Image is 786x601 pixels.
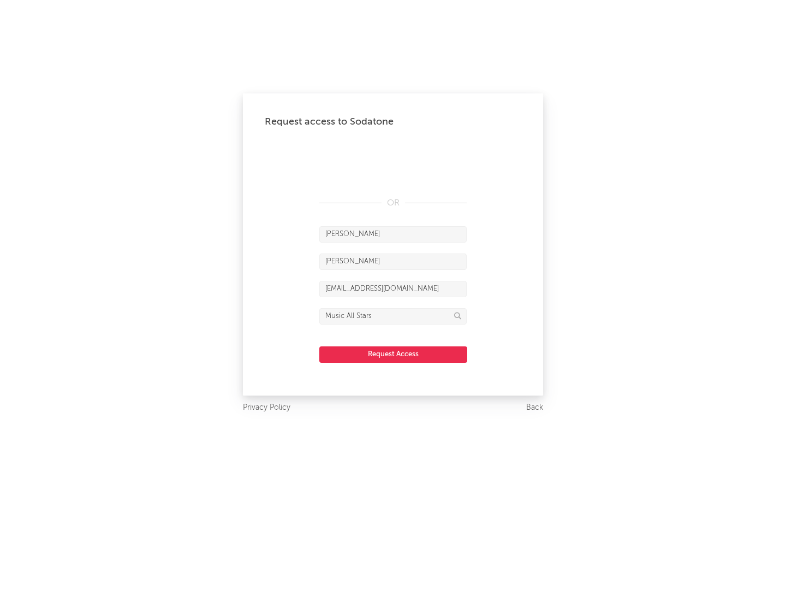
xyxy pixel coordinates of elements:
a: Privacy Policy [243,401,290,415]
div: Request access to Sodatone [265,115,521,128]
input: Last Name [319,254,467,270]
a: Back [526,401,543,415]
div: OR [319,197,467,210]
input: First Name [319,226,467,243]
input: Email [319,281,467,297]
input: Division [319,308,467,325]
button: Request Access [319,346,467,363]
